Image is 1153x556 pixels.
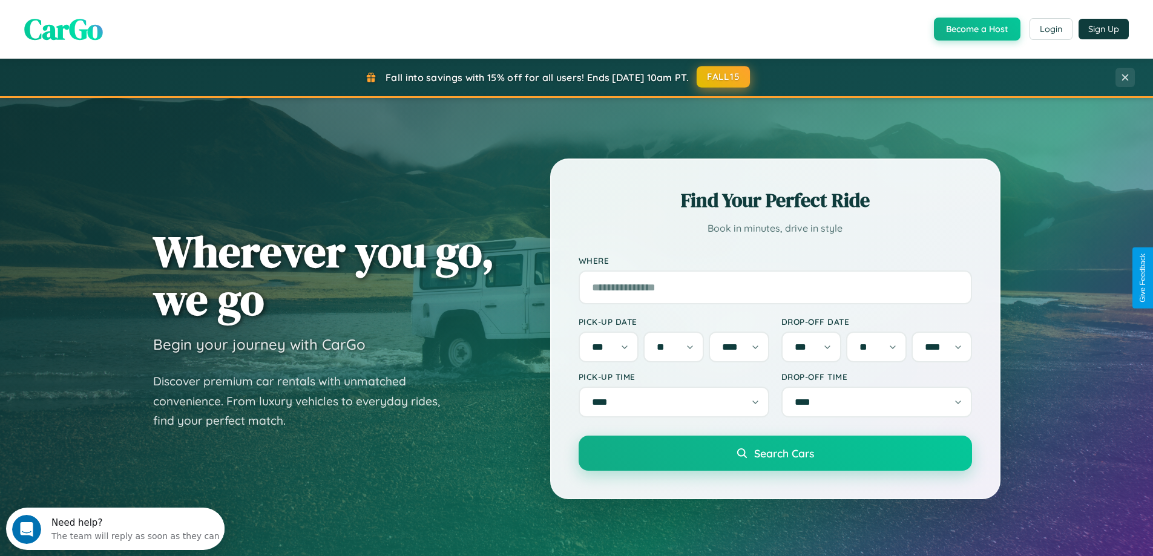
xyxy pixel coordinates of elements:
[754,446,814,460] span: Search Cars
[386,71,689,83] span: Fall into savings with 15% off for all users! Ends [DATE] 10am PT.
[579,371,769,382] label: Pick-up Time
[45,20,214,33] div: The team will reply as soon as they can
[1138,253,1147,303] div: Give Feedback
[153,335,366,353] h3: Begin your journey with CarGo
[934,18,1020,41] button: Become a Host
[1030,18,1073,40] button: Login
[579,255,972,266] label: Where
[45,10,214,20] div: Need help?
[579,187,972,214] h2: Find Your Perfect Ride
[153,371,456,431] p: Discover premium car rentals with unmatched convenience. From luxury vehicles to everyday rides, ...
[579,436,972,471] button: Search Cars
[579,220,972,237] p: Book in minutes, drive in style
[12,515,41,544] iframe: Intercom live chat
[24,9,103,49] span: CarGo
[781,371,972,382] label: Drop-off Time
[1079,19,1129,39] button: Sign Up
[153,227,494,323] h1: Wherever you go, we go
[697,66,750,88] button: FALL15
[5,5,225,38] div: Open Intercom Messenger
[579,316,769,327] label: Pick-up Date
[781,316,972,327] label: Drop-off Date
[6,508,225,550] iframe: Intercom live chat discovery launcher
